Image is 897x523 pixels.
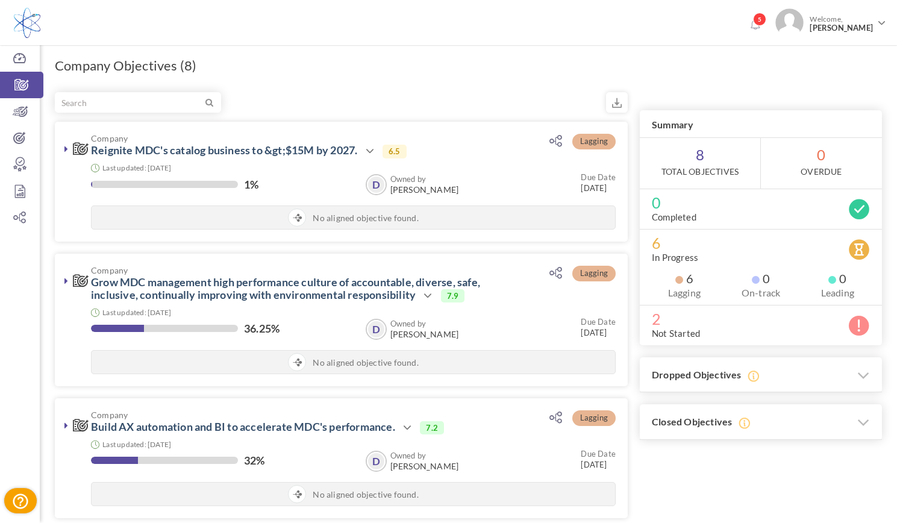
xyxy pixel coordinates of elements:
label: Completed [652,211,696,223]
span: [PERSON_NAME] [390,462,459,471]
a: D [367,320,386,339]
label: In Progress [652,251,698,263]
span: 0 [652,196,870,208]
span: No aligned objective found. [313,212,418,224]
b: Owned by [390,174,427,184]
h1: Company Objectives (8) [55,57,196,74]
span: Lagging [572,134,616,149]
span: Lagging [572,266,616,281]
label: 32% [244,454,265,466]
h3: Dropped Objectives [640,357,882,393]
small: Export [606,92,628,113]
span: 2 [652,313,870,325]
a: Notifications [745,16,764,35]
label: Lagging [652,287,716,299]
span: 0 [752,272,770,284]
span: 0 [828,272,846,284]
input: Search [55,93,203,112]
small: Last updated: [DATE] [102,440,171,449]
span: 8 [640,138,760,189]
a: Build AX automation and BI to accelerate MDC's performance. [91,420,395,433]
span: Company [91,134,513,143]
small: [DATE] [581,316,616,338]
small: Due Date [581,449,616,459]
label: Not Started [652,327,700,339]
b: Owned by [390,451,427,460]
label: 36.25% [244,322,280,334]
span: 5 [753,13,766,26]
img: Logo [14,8,40,38]
a: D [367,175,386,194]
h3: Summary [640,110,882,138]
span: No aligned objective found. [313,489,418,501]
label: OverDue [801,166,842,178]
span: [PERSON_NAME] [390,330,459,339]
span: No aligned objective found. [313,357,418,369]
small: [DATE] [581,172,616,193]
h3: Closed Objectives [640,404,882,440]
small: [DATE] [581,448,616,470]
span: 0 [761,138,882,189]
label: Leading [805,287,870,299]
span: Welcome, [804,8,876,39]
span: [PERSON_NAME] [810,23,873,33]
span: [PERSON_NAME] [390,185,459,195]
label: 1% [244,178,258,190]
small: Last updated: [DATE] [102,308,171,317]
span: Company [91,266,513,275]
a: D [367,452,386,471]
span: Lagging [572,410,616,426]
label: On-track [728,287,793,299]
span: 6.5 [383,145,407,158]
span: Company [91,410,513,419]
a: Photo Welcome,[PERSON_NAME] [770,4,891,39]
a: Grow MDC management high performance culture of accountable, diverse, safe, inclusive, continuall... [91,275,480,301]
label: Total Objectives [661,166,739,178]
small: Due Date [581,172,616,182]
a: Reignite MDC's catalog business to &gt;$15M by 2027. [91,143,357,157]
span: 7.2 [420,421,444,434]
small: Last updated: [DATE] [102,163,171,172]
img: Photo [775,8,804,37]
span: 7.9 [441,289,465,302]
b: Owned by [390,319,427,328]
small: Due Date [581,317,616,327]
span: 6 [675,272,693,284]
span: 6 [652,237,870,249]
